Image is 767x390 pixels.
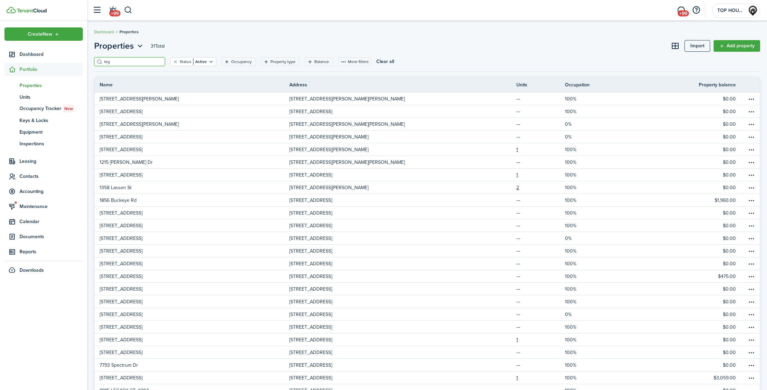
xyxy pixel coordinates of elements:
span: Reports [20,248,83,255]
a: 100% [565,207,600,219]
p: [STREET_ADDRESS] [289,298,332,305]
button: Open menu [746,132,756,142]
p: [STREET_ADDRESS][PERSON_NAME] [100,95,179,102]
p: [STREET_ADDRESS] [100,324,142,331]
p: [STREET_ADDRESS] [100,209,142,217]
a: — [516,308,565,320]
p: 100% [565,349,576,356]
p: 100% [565,108,576,115]
a: — [516,232,565,244]
a: $475.00 [600,270,746,282]
p: 100% [565,159,576,166]
a: [STREET_ADDRESS] [95,321,289,333]
a: [STREET_ADDRESS] [289,169,484,181]
a: [STREET_ADDRESS] [95,219,289,232]
p: [STREET_ADDRESS] [289,374,332,381]
a: $0.00 [600,308,746,320]
p: [STREET_ADDRESS][PERSON_NAME][PERSON_NAME] [289,95,405,102]
span: Properties [120,29,139,35]
button: Open menu [746,233,756,243]
portfolio-header-page-nav: Properties [94,40,144,52]
a: [STREET_ADDRESS] [95,131,289,143]
span: Leasing [20,158,83,165]
a: — [516,257,565,270]
button: Open menu [746,373,756,383]
span: New [64,106,73,112]
a: Equipment [4,126,83,138]
span: Properties [20,82,83,89]
span: Properties [94,40,134,52]
a: [STREET_ADDRESS] [289,321,484,333]
a: Open menu [746,321,760,333]
span: Contacts [20,173,83,180]
th: Address [289,81,484,88]
a: Open menu [746,194,760,206]
filter-tag-label: Property type [271,59,296,65]
a: [STREET_ADDRESS][PERSON_NAME] [289,143,484,156]
p: 100% [565,336,576,343]
p: [STREET_ADDRESS] [289,260,332,267]
span: Portfolio [20,66,83,73]
p: 100% [565,146,576,153]
a: $3,059.00 [600,371,746,384]
p: 100% [565,247,576,255]
a: — [516,283,565,295]
a: 100% [565,105,600,118]
button: Open menu [746,296,756,307]
span: Dashboard [20,51,83,58]
a: — [516,359,565,371]
a: — [516,207,565,219]
p: [STREET_ADDRESS] [289,222,332,229]
input: Search here... [102,59,163,65]
a: [STREET_ADDRESS] [95,283,289,295]
a: Open menu [746,308,760,320]
p: 1358 Lassen St [100,184,131,191]
a: [STREET_ADDRESS] [95,245,289,257]
a: [STREET_ADDRESS] [289,308,484,320]
p: [STREET_ADDRESS] [100,235,142,242]
a: Open menu [746,245,760,257]
p: [STREET_ADDRESS] [289,273,332,280]
span: Equipment [20,129,83,136]
a: — [516,118,565,130]
a: 100% [565,181,600,194]
filter-tag: Open filter [222,57,256,66]
p: 0% [565,311,571,318]
a: 1 [516,143,565,156]
a: 2 [516,181,565,194]
a: [STREET_ADDRESS] [289,359,484,371]
a: Open menu [746,359,760,371]
a: $0.00 [600,181,746,194]
a: — [516,346,565,358]
a: 100% [565,245,600,257]
a: Open menu [746,270,760,282]
a: Open menu [746,333,760,346]
a: — [516,245,565,257]
a: 100% [565,346,600,358]
p: 100% [565,209,576,217]
span: TOP HOUSING, LLC [717,8,745,13]
a: Open menu [746,93,760,105]
p: [STREET_ADDRESS] [100,222,142,229]
p: [STREET_ADDRESS] [289,336,332,343]
p: [STREET_ADDRESS][PERSON_NAME] [289,146,368,153]
button: Open menu [746,258,756,269]
a: Import [684,40,710,52]
p: 100% [565,260,576,267]
p: [STREET_ADDRESS] [289,362,332,369]
a: Messaging [675,2,688,19]
a: 7793 Spectrum Dr [95,359,289,371]
a: 100% [565,93,600,105]
a: $1,960.00 [600,194,746,206]
a: 100% [565,257,600,270]
p: [STREET_ADDRESS] [100,247,142,255]
a: Dashboard [94,29,114,35]
a: 100% [565,219,600,232]
a: [STREET_ADDRESS] [289,194,484,206]
a: [STREET_ADDRESS][PERSON_NAME] [95,118,289,130]
a: Open menu [746,143,760,156]
p: [STREET_ADDRESS] [289,108,332,115]
a: 1 [516,333,565,346]
a: [STREET_ADDRESS] [95,371,289,384]
a: Units [4,91,83,103]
